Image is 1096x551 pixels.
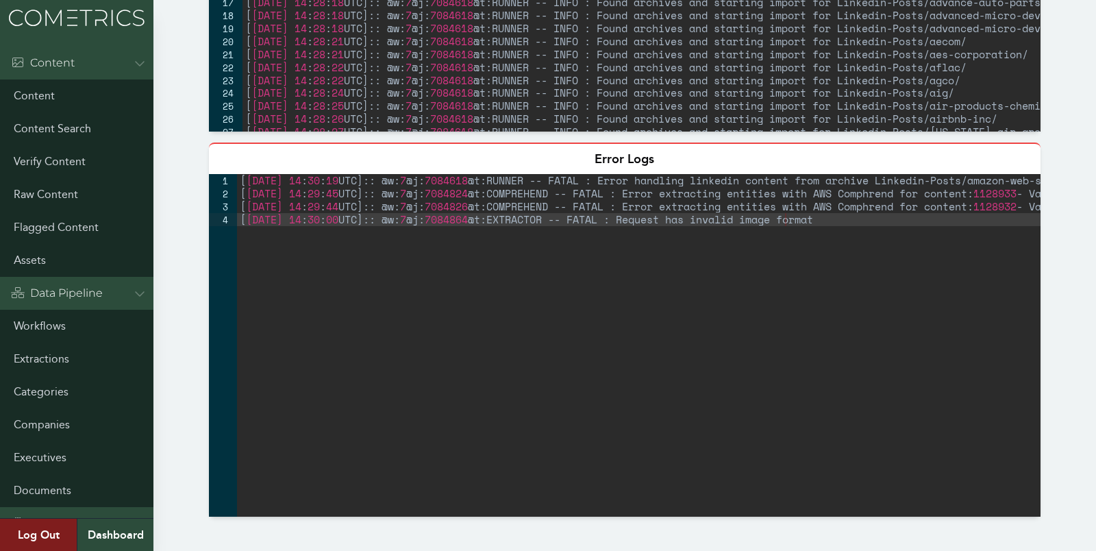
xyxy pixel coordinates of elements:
div: Error Logs [209,143,1040,174]
div: 3 [209,200,237,213]
div: 19 [209,22,242,35]
div: 26 [209,112,242,125]
div: 22 [209,61,242,74]
div: Admin [11,515,67,532]
div: 20 [209,35,242,48]
div: 1 [209,174,237,187]
a: Dashboard [77,519,153,551]
div: 25 [209,99,242,112]
div: 23 [209,74,242,87]
div: Content [11,55,75,71]
div: 4 [209,213,237,226]
div: Data Pipeline [11,285,103,302]
div: 21 [209,48,242,61]
div: 27 [209,125,242,138]
div: 18 [209,9,242,22]
div: 24 [209,86,242,99]
div: 2 [209,187,237,200]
